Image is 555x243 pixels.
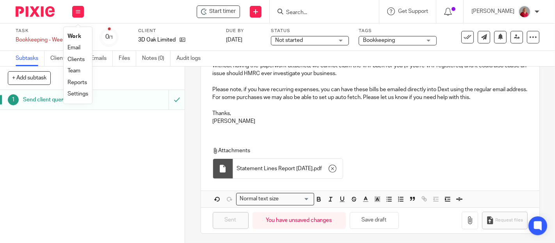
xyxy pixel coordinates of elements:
label: Due by [226,28,261,34]
p: Thanks, [213,101,528,117]
a: Email [68,45,80,50]
input: Sent [213,212,249,229]
label: Client [138,28,216,34]
a: Team [68,68,80,74]
div: Bookkeeping - Weekly Queries [16,36,90,44]
div: . [233,159,343,178]
h1: Send client query list [23,94,115,106]
a: Work [68,34,81,39]
label: Task [16,28,90,34]
a: Subtasks [16,51,44,66]
p: 3D Oak Limited [138,36,176,44]
label: Status [271,28,349,34]
span: Start timer [209,7,236,16]
div: 3D Oak Limited - Bookkeeping - Weekly Queries [197,5,240,18]
button: + Add subtask [8,71,51,85]
p: [PERSON_NAME] [213,117,528,125]
div: Search for option [236,193,314,205]
span: pdf [314,165,322,173]
span: Get Support [398,9,428,14]
span: [DATE] [226,37,242,43]
small: /1 [109,35,113,40]
a: Notes (0) [142,51,171,66]
img: fd10cc094e9b0-100.png [518,5,531,18]
div: 1 [8,94,19,105]
a: Emails [91,51,113,66]
button: Request files [482,212,527,229]
p: Attachments [213,147,523,155]
button: Save draft [350,212,399,229]
span: Normal text size [238,195,281,203]
p: [PERSON_NAME] [471,7,514,15]
a: Reports [68,80,87,85]
input: Search [285,9,356,16]
a: Settings [68,91,88,97]
span: Bookkeeping [363,38,395,43]
span: Request files [496,217,523,223]
a: Files [119,51,136,66]
a: Audit logs [176,51,206,66]
img: Pixie [16,6,55,17]
input: Search for option [281,195,309,203]
div: You have unsaved changes [253,212,346,229]
span: Statement Lines Report [DATE] [237,165,313,173]
p: Please note, if you have recurring expenses, you can have these bills be emailed directly into De... [213,86,528,102]
label: Tags [359,28,437,34]
span: Not started [275,38,303,43]
a: Client tasks [50,51,85,66]
a: Clients [68,57,85,62]
div: 0 [105,32,113,41]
